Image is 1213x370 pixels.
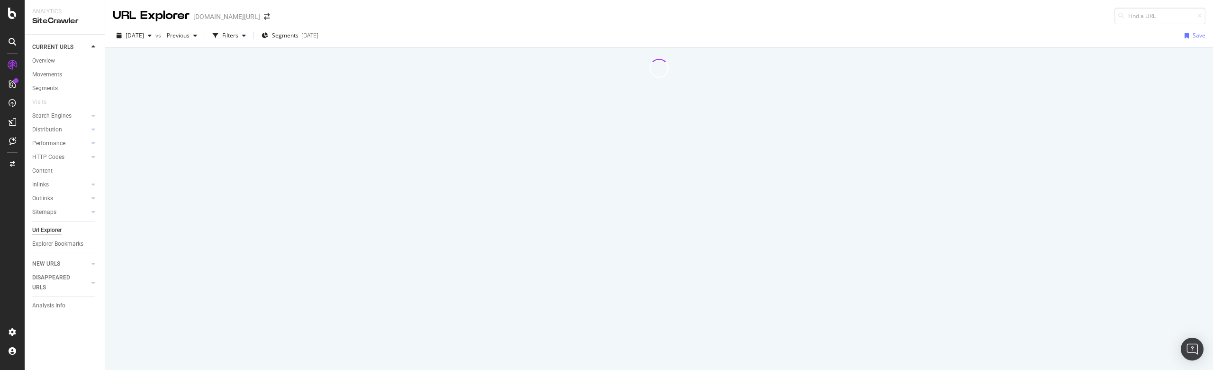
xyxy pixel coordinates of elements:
[32,259,89,269] a: NEW URLS
[32,194,53,203] div: Outlinks
[222,31,238,39] div: Filters
[32,152,89,162] a: HTTP Codes
[32,301,98,311] a: Analysis Info
[32,16,97,27] div: SiteCrawler
[32,125,89,135] a: Distribution
[32,56,55,66] div: Overview
[32,239,83,249] div: Explorer Bookmarks
[32,97,56,107] a: Visits
[32,225,62,235] div: Url Explorer
[32,301,65,311] div: Analysis Info
[155,31,163,39] span: vs
[32,111,89,121] a: Search Engines
[163,31,190,39] span: Previous
[113,28,155,43] button: [DATE]
[32,111,72,121] div: Search Engines
[272,31,299,39] span: Segments
[32,180,89,190] a: Inlinks
[32,70,62,80] div: Movements
[301,31,318,39] div: [DATE]
[32,239,98,249] a: Explorer Bookmarks
[32,139,65,148] div: Performance
[32,225,98,235] a: Url Explorer
[1181,28,1205,43] button: Save
[32,125,62,135] div: Distribution
[32,97,46,107] div: Visits
[1114,8,1205,24] input: Find a URL
[32,42,89,52] a: CURRENT URLS
[126,31,144,39] span: 2025 Aug. 8th
[264,13,270,20] div: arrow-right-arrow-left
[193,12,260,21] div: [DOMAIN_NAME][URL]
[32,166,53,176] div: Content
[163,28,201,43] button: Previous
[32,8,97,16] div: Analytics
[32,70,98,80] a: Movements
[32,259,60,269] div: NEW URLS
[32,139,89,148] a: Performance
[32,207,56,217] div: Sitemaps
[1193,31,1205,39] div: Save
[32,56,98,66] a: Overview
[32,83,98,93] a: Segments
[209,28,250,43] button: Filters
[32,207,89,217] a: Sitemaps
[32,166,98,176] a: Content
[32,42,73,52] div: CURRENT URLS
[32,273,80,293] div: DISAPPEARED URLS
[1181,338,1204,361] div: Open Intercom Messenger
[258,28,322,43] button: Segments[DATE]
[32,180,49,190] div: Inlinks
[32,152,64,162] div: HTTP Codes
[32,273,89,293] a: DISAPPEARED URLS
[113,8,190,24] div: URL Explorer
[32,83,58,93] div: Segments
[32,194,89,203] a: Outlinks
